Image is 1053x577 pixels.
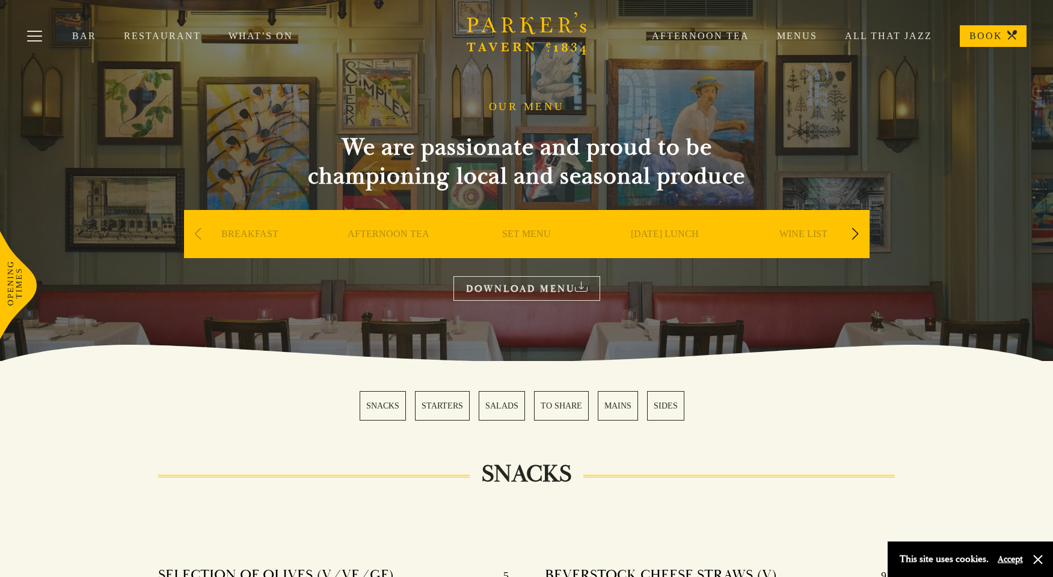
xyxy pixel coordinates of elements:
div: 5 / 9 [737,210,870,294]
a: 3 / 6 [479,391,525,421]
div: 1 / 9 [184,210,316,294]
div: Previous slide [190,221,206,247]
div: Next slide [847,221,864,247]
h1: OUR MENU [489,100,565,114]
a: WINE LIST [779,228,827,276]
a: AFTERNOON TEA [348,228,429,276]
a: 2 / 6 [415,391,470,421]
a: 4 / 6 [534,391,589,421]
button: Accept [998,554,1023,565]
div: 3 / 9 [461,210,593,294]
a: DOWNLOAD MENU [453,276,600,301]
h2: We are passionate and proud to be championing local and seasonal produce [286,133,767,191]
button: Close and accept [1032,554,1044,566]
p: This site uses cookies. [900,551,989,568]
a: 1 / 6 [360,391,406,421]
a: 5 / 6 [598,391,638,421]
div: 4 / 9 [599,210,731,294]
a: [DATE] LUNCH [631,228,699,276]
a: SET MENU [502,228,551,276]
div: 2 / 9 [322,210,455,294]
a: BREAKFAST [221,228,278,276]
a: 6 / 6 [647,391,684,421]
h2: SNACKS [470,460,583,489]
